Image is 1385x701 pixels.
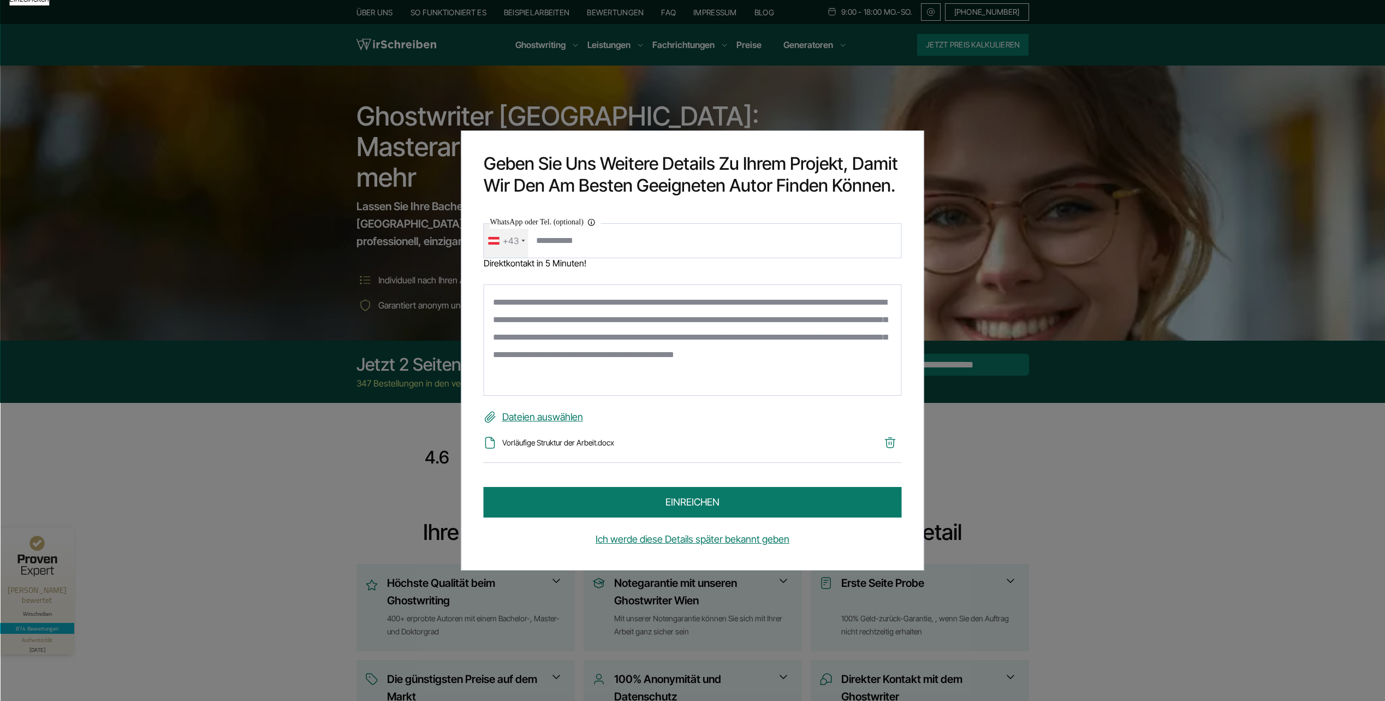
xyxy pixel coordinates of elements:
[484,408,902,426] label: Dateien auswählen
[484,224,528,258] div: Telephone country code
[503,232,519,249] div: +43
[484,258,902,268] div: Direktkontakt in 5 Minuten!
[484,531,902,548] a: Ich werde diese Details später bekannt geben
[490,216,601,229] label: WhatsApp oder Tel. (optional)
[484,487,902,518] button: einreichen
[484,153,902,197] h2: Geben Sie uns weitere Details zu Ihrem Projekt, damit wir den am besten geeigneten Autor finden k...
[484,436,860,449] li: Vorläufige Struktur der Arbeit.docx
